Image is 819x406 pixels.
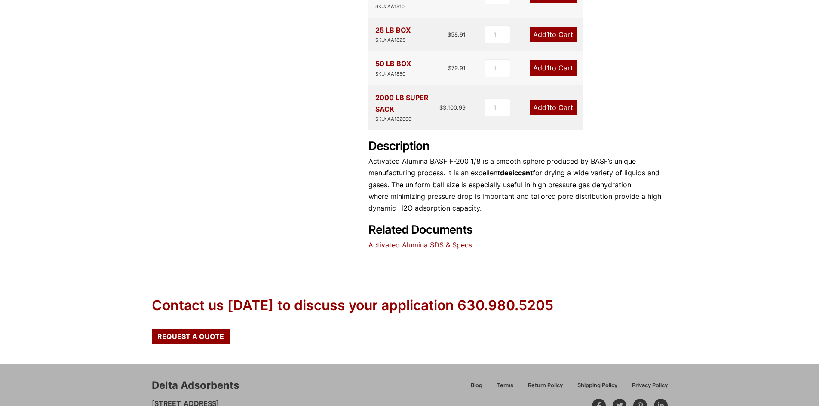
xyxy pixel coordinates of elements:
[368,139,668,153] h2: Description
[375,58,411,78] div: 50 LB BOX
[448,64,466,71] bdi: 79.91
[152,378,239,393] div: Delta Adsorbents
[530,60,577,76] a: Add1to Cart
[368,241,472,249] a: Activated Alumina SDS & Specs
[375,115,440,123] div: SKU: AA182000
[497,383,513,388] span: Terms
[632,383,668,388] span: Privacy Policy
[152,329,230,344] a: Request a Quote
[448,31,451,38] span: $
[463,381,490,396] a: Blog
[439,104,443,111] span: $
[500,168,533,177] strong: desiccant
[448,31,466,38] bdi: 58.91
[368,156,668,214] p: Activated Alumina BASF F-200 1/8 is a smooth sphere produced by BASF’s unique manufacturing proce...
[490,381,521,396] a: Terms
[521,381,570,396] a: Return Policy
[439,104,466,111] bdi: 3,100.99
[546,64,549,72] span: 1
[448,64,451,71] span: $
[375,92,440,123] div: 2000 LB SUPER SACK
[546,103,549,112] span: 1
[625,381,668,396] a: Privacy Policy
[375,3,448,11] div: SKU: AA1810
[471,383,482,388] span: Blog
[570,381,625,396] a: Shipping Policy
[375,36,411,44] div: SKU: AA1825
[530,100,577,115] a: Add1to Cart
[375,24,411,44] div: 25 LB BOX
[546,30,549,39] span: 1
[375,70,411,78] div: SKU: AA1850
[530,27,577,42] a: Add1to Cart
[577,383,617,388] span: Shipping Policy
[152,296,553,315] div: Contact us [DATE] to discuss your application 630.980.5205
[157,333,224,340] span: Request a Quote
[528,383,563,388] span: Return Policy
